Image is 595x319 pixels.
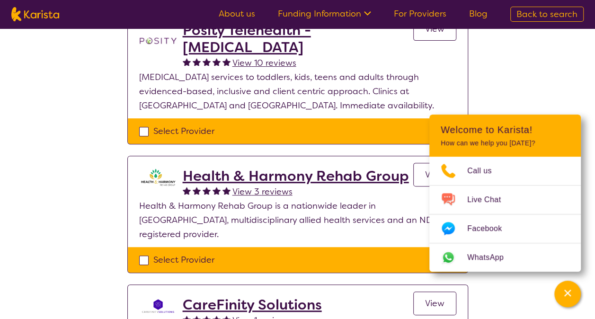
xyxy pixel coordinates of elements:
[193,186,201,195] img: fullstar
[232,56,296,70] a: View 10 reviews
[429,157,581,272] ul: Choose channel
[467,193,512,207] span: Live Chat
[183,58,191,66] img: fullstar
[219,8,255,19] a: About us
[425,169,444,180] span: View
[139,70,456,113] p: [MEDICAL_DATA] services to toddlers, kids, teens and adults through evidenced-based, inclusive an...
[139,199,456,241] p: Health & Harmony Rehab Group is a nationwide leader in [GEOGRAPHIC_DATA], multidisciplinary allie...
[467,250,515,265] span: WhatsApp
[203,58,211,66] img: fullstar
[183,186,191,195] img: fullstar
[203,186,211,195] img: fullstar
[222,186,231,195] img: fullstar
[467,222,513,236] span: Facebook
[11,7,59,21] img: Karista logo
[441,124,569,135] h2: Welcome to Karista!
[413,17,456,41] a: View
[183,296,322,313] a: CareFinity Solutions
[467,164,503,178] span: Call us
[139,168,177,186] img: ztak9tblhgtrn1fit8ap.png
[232,185,293,199] a: View 3 reviews
[429,243,581,272] a: Web link opens in a new tab.
[213,186,221,195] img: fullstar
[413,292,456,315] a: View
[510,7,584,22] a: Back to search
[193,58,201,66] img: fullstar
[469,8,488,19] a: Blog
[429,115,581,272] div: Channel Menu
[139,22,177,60] img: t1bslo80pcylnzwjhndq.png
[183,22,413,56] a: Posity Telehealth - [MEDICAL_DATA]
[139,296,177,316] img: j1wvtkprq6x5tfxz9an2.png
[413,163,456,186] a: View
[394,8,446,19] a: For Providers
[232,57,296,69] span: View 10 reviews
[222,58,231,66] img: fullstar
[554,281,581,307] button: Channel Menu
[425,298,444,309] span: View
[232,186,293,197] span: View 3 reviews
[183,168,409,185] a: Health & Harmony Rehab Group
[516,9,577,20] span: Back to search
[425,23,444,35] span: View
[441,139,569,147] p: How can we help you [DATE]?
[278,8,371,19] a: Funding Information
[213,58,221,66] img: fullstar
